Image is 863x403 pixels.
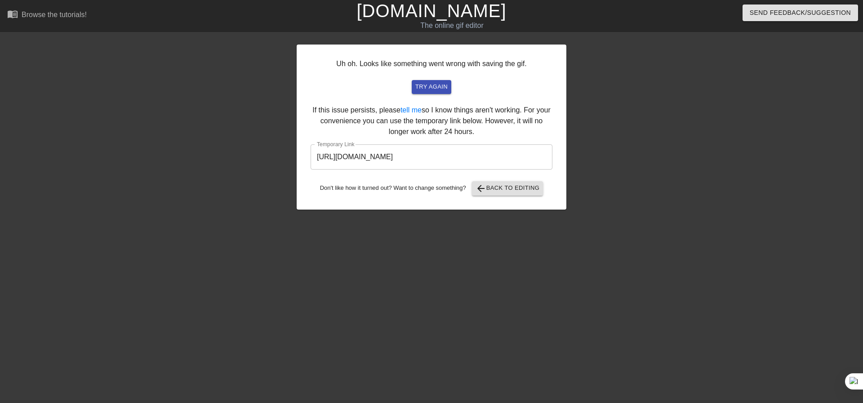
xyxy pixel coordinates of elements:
[476,183,486,194] span: arrow_back
[476,183,540,194] span: Back to Editing
[400,106,422,114] a: tell me
[415,82,448,92] span: try again
[7,9,87,22] a: Browse the tutorials!
[750,7,851,18] span: Send Feedback/Suggestion
[311,144,552,170] input: bare
[292,20,612,31] div: The online gif editor
[311,181,552,196] div: Don't like how it turned out? Want to change something?
[412,80,451,94] button: try again
[297,45,566,210] div: Uh oh. Looks like something went wrong with saving the gif. If this issue persists, please so I k...
[22,11,87,18] div: Browse the tutorials!
[356,1,506,21] a: [DOMAIN_NAME]
[7,9,18,19] span: menu_book
[743,4,858,21] button: Send Feedback/Suggestion
[472,181,543,196] button: Back to Editing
